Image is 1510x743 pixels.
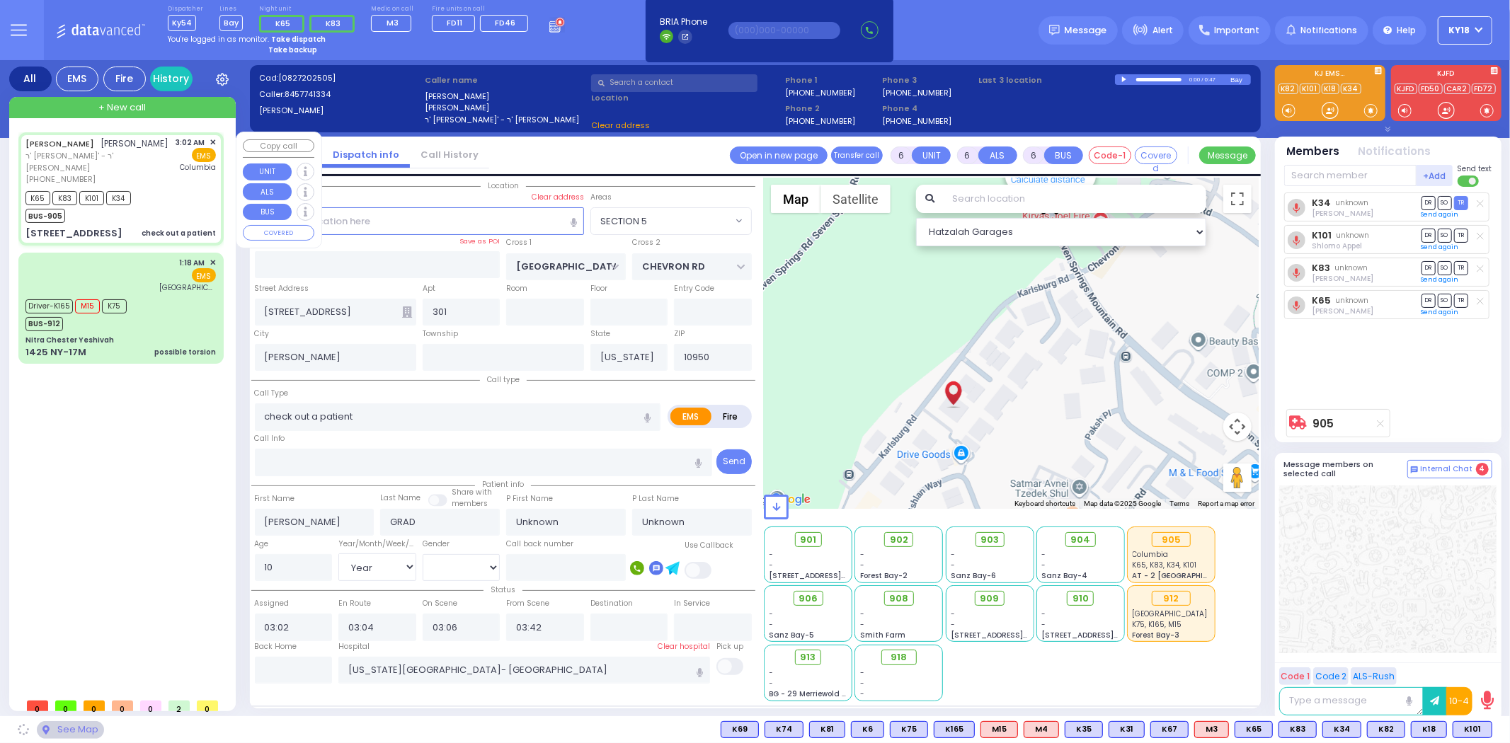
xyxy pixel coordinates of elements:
[770,619,774,630] span: -
[1133,560,1197,570] span: K65, K83, K34, K101
[506,493,553,505] label: P First Name
[1336,295,1369,306] span: unknown
[423,598,457,609] label: On Scene
[1422,308,1459,316] a: Send again
[210,257,216,269] span: ✕
[1454,261,1468,275] span: TR
[771,185,820,213] button: Show street map
[721,721,759,738] div: K69
[1367,721,1405,738] div: BLS
[951,619,955,630] span: -
[1199,146,1256,164] button: Message
[255,283,309,294] label: Street Address
[1438,229,1452,242] span: SO
[980,533,999,547] span: 903
[882,115,952,126] label: [PHONE_NUMBER]
[1073,592,1089,606] span: 910
[459,236,500,246] label: Save as POI
[25,226,122,241] div: [STREET_ADDRESS]
[1312,241,1362,251] span: Shlomo Appel
[590,598,633,609] label: Destination
[979,74,1115,86] label: Last 3 location
[590,192,612,203] label: Areas
[1024,721,1059,738] div: M4
[889,592,908,606] span: 908
[1044,146,1083,164] button: BUS
[84,701,105,711] span: 0
[243,204,292,221] button: BUS
[1279,83,1298,94] a: K82
[506,283,527,294] label: Room
[1335,263,1368,273] span: unknown
[860,609,864,619] span: -
[785,74,877,86] span: Phone 1
[255,493,295,505] label: First Name
[338,598,371,609] label: En Route
[168,34,269,45] span: You're logged in as monitor.
[1287,144,1340,160] button: Members
[447,17,462,28] span: FD11
[1065,721,1103,738] div: K35
[452,498,488,509] span: members
[1150,721,1189,738] div: BLS
[1235,721,1273,738] div: BLS
[1367,721,1405,738] div: K82
[480,374,527,385] span: Call type
[255,538,269,550] label: Age
[1275,70,1385,80] label: KJ EMS...
[1322,83,1339,94] a: K18
[860,570,908,581] span: Forest Bay-2
[851,721,884,738] div: K6
[1476,463,1489,476] span: 4
[55,701,76,711] span: 0
[1279,721,1317,738] div: K83
[168,5,203,13] label: Dispatcher
[1041,549,1046,560] span: -
[1204,71,1217,88] div: 0:47
[180,258,205,268] span: 1:18 AM
[380,493,421,504] label: Last Name
[882,87,952,98] label: [PHONE_NUMBER]
[255,641,297,652] label: Back Home
[1230,74,1251,85] div: Bay
[481,180,526,191] span: Location
[882,74,974,86] span: Phone 3
[1411,721,1447,738] div: BLS
[1454,196,1468,209] span: TR
[770,689,849,699] span: BG - 29 Merriewold S.
[591,92,780,104] label: Location
[1223,185,1252,213] button: Toggle fullscreen view
[632,237,660,248] label: Cross 2
[338,641,370,652] label: Hospital
[425,102,586,114] label: [PERSON_NAME]
[711,408,750,425] label: Fire
[1133,619,1182,630] span: K75, K165, M15
[590,283,607,294] label: Floor
[1279,721,1317,738] div: BLS
[37,721,103,739] div: See map
[730,146,828,164] a: Open in new page
[860,549,864,560] span: -
[951,549,955,560] span: -
[1284,460,1407,478] h5: Message members on selected call
[1458,163,1492,174] span: Send text
[801,650,816,664] span: 913
[112,701,133,711] span: 0
[951,560,955,570] span: -
[423,538,450,550] label: Gender
[860,630,905,640] span: Smith Farm
[1458,174,1480,188] label: Turn off text
[1189,71,1201,88] div: 0:00
[338,538,416,550] div: Year/Month/Week/Day
[951,570,996,581] span: Sanz Bay-6
[934,721,975,738] div: BLS
[1312,197,1331,208] a: K34
[1407,460,1492,478] button: Internal Chat 4
[532,192,584,203] label: Clear address
[978,146,1017,164] button: ALS
[56,21,150,39] img: Logo
[243,225,314,241] button: COVERED
[192,268,216,282] span: EMS
[1397,24,1416,37] span: Help
[1313,667,1349,685] button: Code 2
